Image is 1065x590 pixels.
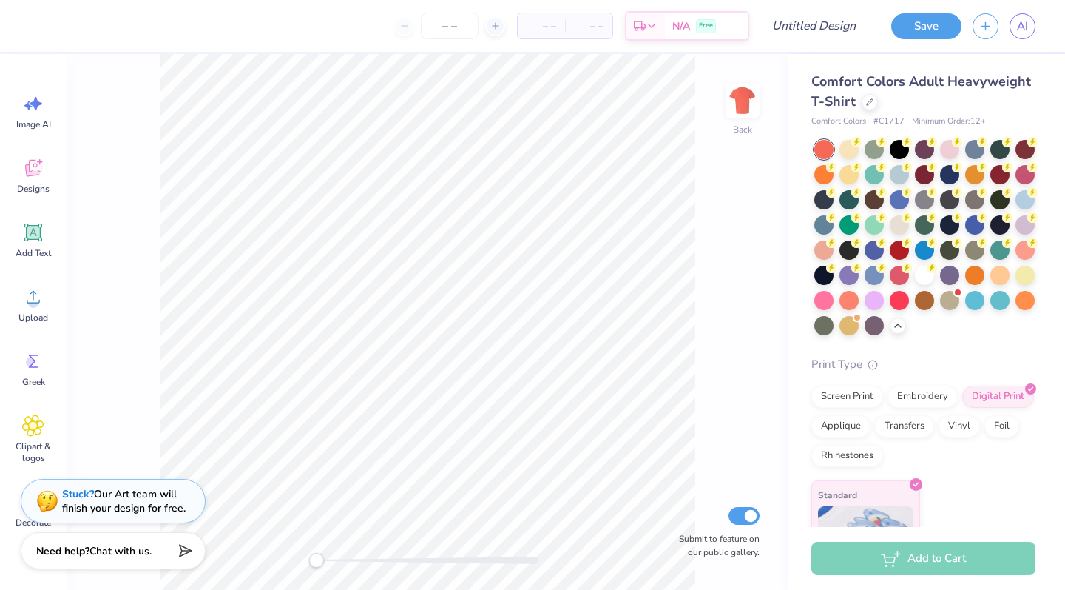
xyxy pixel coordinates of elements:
[811,356,1035,373] div: Print Type
[22,376,45,388] span: Greek
[671,532,760,559] label: Submit to feature on our public gallery.
[811,415,870,438] div: Applique
[811,115,866,128] span: Comfort Colors
[89,544,152,558] span: Chat with us.
[527,19,556,34] span: – –
[962,386,1034,408] div: Digital Print
[16,517,51,529] span: Decorate
[939,415,980,438] div: Vinyl
[574,19,603,34] span: – –
[891,13,961,39] button: Save
[62,487,186,515] div: Our Art team will finish your design for free.
[887,386,958,408] div: Embroidery
[1017,18,1028,35] span: AI
[309,553,324,568] div: Accessibility label
[984,415,1019,438] div: Foil
[760,11,869,41] input: Untitled Design
[912,115,986,128] span: Minimum Order: 12 +
[18,312,48,324] span: Upload
[811,386,883,408] div: Screen Print
[733,123,752,136] div: Back
[818,487,857,503] span: Standard
[16,118,51,130] span: Image AI
[62,487,94,501] strong: Stuck?
[811,445,883,467] div: Rhinestones
[818,506,913,580] img: Standard
[728,86,757,115] img: Back
[17,183,50,195] span: Designs
[873,115,905,128] span: # C1717
[9,440,58,464] span: Clipart & logos
[421,13,479,39] input: – –
[1010,13,1035,39] a: AI
[16,247,51,259] span: Add Text
[699,21,713,31] span: Free
[875,415,934,438] div: Transfers
[672,19,690,34] span: N/A
[811,73,1031,110] span: Comfort Colors Adult Heavyweight T-Shirt
[36,544,89,558] strong: Need help?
